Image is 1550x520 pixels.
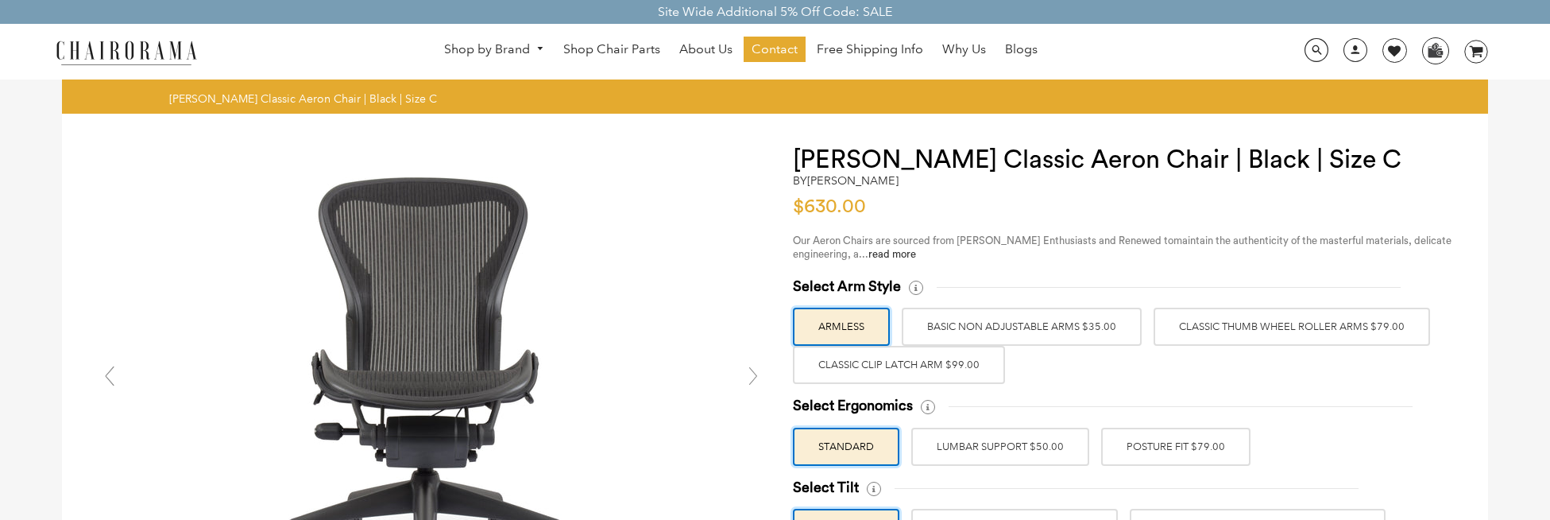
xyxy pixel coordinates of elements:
span: Our Aeron Chairs are sourced from [PERSON_NAME] Enthusiasts and Renewed to [793,235,1173,246]
label: POSTURE FIT $79.00 [1101,428,1250,466]
span: Blogs [1005,41,1038,58]
a: Herman Miller Classic Aeron Chair | Black | Size C - chairorama [193,375,670,390]
a: About Us [671,37,740,62]
label: Classic Clip Latch Arm $99.00 [793,346,1005,384]
span: Select Ergonomics [793,397,913,415]
nav: breadcrumbs [169,91,443,106]
a: Why Us [934,37,994,62]
a: Blogs [997,37,1046,62]
span: Select Tilt [793,479,859,497]
nav: DesktopNavigation [273,37,1209,66]
label: Classic Thumb Wheel Roller Arms $79.00 [1154,308,1430,346]
img: WhatsApp_Image_2024-07-12_at_16.23.01.webp [1423,38,1448,62]
label: ARMLESS [793,308,890,346]
span: Why Us [942,41,986,58]
a: Shop by Brand [436,37,552,62]
h2: by [793,174,899,188]
span: Free Shipping Info [817,41,923,58]
span: About Us [679,41,732,58]
a: Free Shipping Info [809,37,931,62]
a: read more [868,249,916,259]
span: Shop Chair Parts [563,41,660,58]
label: STANDARD [793,428,899,466]
a: Shop Chair Parts [555,37,668,62]
a: Contact [744,37,806,62]
span: $630.00 [793,197,866,216]
label: LUMBAR SUPPORT $50.00 [911,428,1089,466]
label: BASIC NON ADJUSTABLE ARMS $35.00 [902,308,1142,346]
span: [PERSON_NAME] Classic Aeron Chair | Black | Size C [169,91,437,106]
img: chairorama [47,38,206,66]
a: [PERSON_NAME] [807,173,899,188]
span: Select Arm Style [793,277,901,296]
h1: [PERSON_NAME] Classic Aeron Chair | Black | Size C [793,146,1456,174]
span: Contact [752,41,798,58]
